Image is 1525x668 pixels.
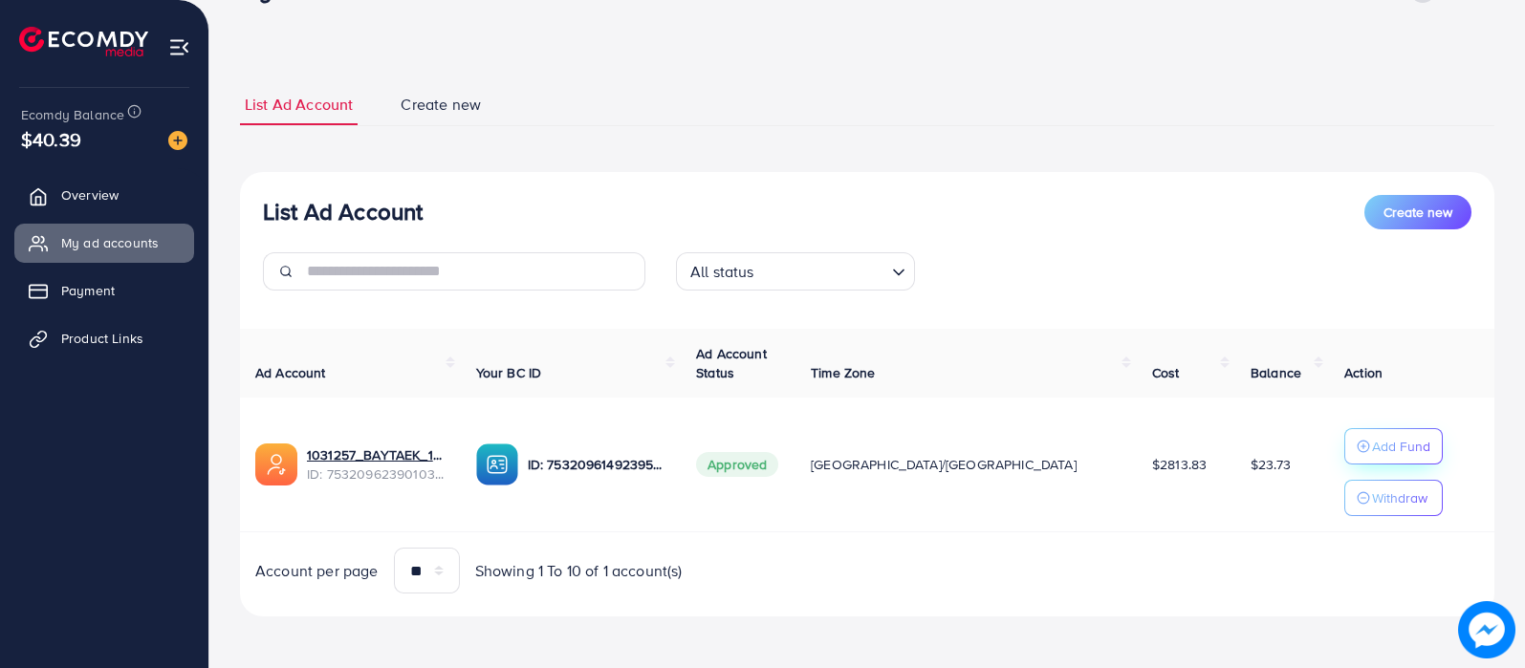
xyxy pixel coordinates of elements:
span: All status [686,258,758,286]
span: Action [1344,363,1383,382]
p: ID: 7532096149239529473 [528,453,666,476]
a: Overview [14,176,194,214]
span: Your BC ID [476,363,542,382]
span: $40.39 [21,125,81,153]
p: Add Fund [1372,435,1430,458]
span: Overview [61,185,119,205]
img: ic-ba-acc.ded83a64.svg [476,443,518,485]
button: Create new [1364,195,1471,229]
span: Payment [61,281,115,300]
span: Ad Account [255,363,326,382]
span: Account per page [255,560,379,582]
span: Create new [1383,203,1452,222]
h3: List Ad Account [263,198,423,226]
a: Product Links [14,319,194,357]
img: image [1458,601,1515,658]
span: [GEOGRAPHIC_DATA]/[GEOGRAPHIC_DATA] [811,455,1077,474]
span: Ecomdy Balance [21,105,124,124]
img: menu [168,36,190,58]
a: 1031257_BAYTAEK_1753702824295 [307,445,446,464]
a: My ad accounts [14,224,194,262]
button: Add Fund [1344,428,1443,464]
span: $2813.83 [1152,455,1207,474]
span: My ad accounts [61,233,159,252]
span: Time Zone [811,363,875,382]
input: Search for option [760,254,884,286]
div: Search for option [676,252,915,291]
p: Withdraw [1372,486,1427,509]
span: List Ad Account [245,94,353,116]
img: logo [19,27,148,56]
button: Withdraw [1344,480,1443,516]
span: Approved [696,452,778,477]
span: Cost [1152,363,1180,382]
span: Balance [1251,363,1301,382]
span: ID: 7532096239010316305 [307,464,446,484]
span: Showing 1 To 10 of 1 account(s) [475,560,683,582]
span: Create new [401,94,481,116]
a: Payment [14,271,194,310]
span: Ad Account Status [696,344,767,382]
span: Product Links [61,329,143,348]
img: image [168,131,187,150]
div: <span class='underline'>1031257_BAYTAEK_1753702824295</span></br>7532096239010316305 [307,445,446,485]
span: $23.73 [1251,455,1291,474]
img: ic-ads-acc.e4c84228.svg [255,443,297,485]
